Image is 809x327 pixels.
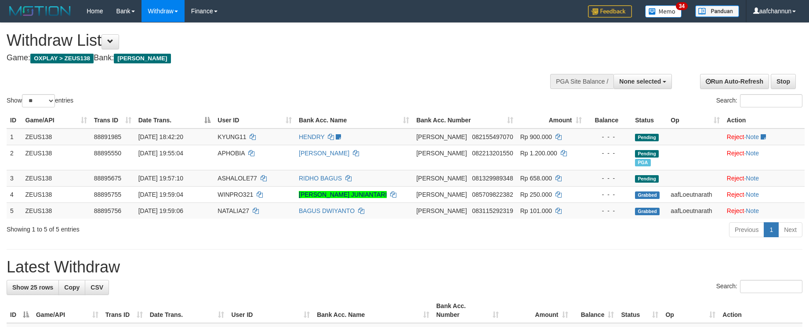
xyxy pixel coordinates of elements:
[22,145,91,170] td: ZEUS138
[7,170,22,186] td: 3
[7,129,22,145] td: 1
[700,74,769,89] a: Run Auto-Refresh
[94,150,121,157] span: 88895550
[520,191,552,198] span: Rp 250.000
[22,94,55,107] select: Showentries
[135,112,214,129] th: Date Trans.: activate to sort column descending
[299,150,349,157] a: [PERSON_NAME]
[138,133,183,140] span: [DATE] 18:42:20
[771,74,796,89] a: Stop
[218,175,257,182] span: ASHALOLE77
[433,298,502,323] th: Bank Acc. Number: activate to sort column ascending
[723,170,805,186] td: ·
[617,298,662,323] th: Status: activate to sort column ascending
[778,222,802,237] a: Next
[635,175,659,183] span: Pending
[746,133,759,140] a: Note
[589,132,628,141] div: - - -
[472,207,513,214] span: Copy 083115292319 to clipboard
[299,191,387,198] a: [PERSON_NAME] JUNIANTARI
[7,4,73,18] img: MOTION_logo.png
[589,174,628,183] div: - - -
[228,298,313,323] th: User ID: activate to sort column ascending
[7,202,22,219] td: 5
[635,208,660,215] span: Grabbed
[723,186,805,202] td: ·
[613,74,672,89] button: None selected
[91,284,103,291] span: CSV
[746,150,759,157] a: Note
[30,54,94,63] span: OXPLAY > ZEUS138
[723,112,805,129] th: Action
[299,175,342,182] a: RIDHO BAGUS
[218,207,249,214] span: NATALIA27
[723,129,805,145] td: ·
[727,133,744,140] a: Reject
[416,175,467,182] span: [PERSON_NAME]
[729,222,764,237] a: Previous
[22,129,91,145] td: ZEUS138
[7,32,530,49] h1: Withdraw List
[719,298,802,323] th: Action
[667,186,723,202] td: aafLoeutnarath
[727,207,744,214] a: Reject
[472,150,513,157] span: Copy 082213201550 to clipboard
[7,280,59,295] a: Show 25 rows
[619,78,661,85] span: None selected
[416,133,467,140] span: [PERSON_NAME]
[7,145,22,170] td: 2
[645,5,682,18] img: Button%20Memo.svg
[58,280,85,295] a: Copy
[214,112,295,129] th: User ID: activate to sort column ascending
[517,112,585,129] th: Amount: activate to sort column ascending
[102,298,146,323] th: Trans ID: activate to sort column ascending
[85,280,109,295] a: CSV
[585,112,632,129] th: Balance
[7,54,530,62] h4: Game: Bank:
[589,206,628,215] div: - - -
[667,112,723,129] th: Op: activate to sort column ascending
[138,207,183,214] span: [DATE] 19:59:06
[635,159,650,166] span: Marked by aafanarl
[416,191,467,198] span: [PERSON_NAME]
[695,5,739,17] img: panduan.png
[472,175,513,182] span: Copy 081329989348 to clipboard
[635,150,659,158] span: Pending
[22,202,91,219] td: ZEUS138
[472,133,513,140] span: Copy 082155497070 to clipboard
[723,145,805,170] td: ·
[295,112,413,129] th: Bank Acc. Name: activate to sort column ascending
[631,112,667,129] th: Status
[727,150,744,157] a: Reject
[64,284,80,291] span: Copy
[138,150,183,157] span: [DATE] 19:55:04
[520,175,552,182] span: Rp 658.000
[716,94,802,107] label: Search:
[716,280,802,293] label: Search:
[520,150,557,157] span: Rp 1.200.000
[746,207,759,214] a: Note
[416,150,467,157] span: [PERSON_NAME]
[313,298,433,323] th: Bank Acc. Name: activate to sort column ascending
[520,207,552,214] span: Rp 101.000
[22,112,91,129] th: Game/API: activate to sort column ascending
[520,133,552,140] span: Rp 900.000
[589,190,628,199] div: - - -
[94,175,121,182] span: 88895675
[94,133,121,140] span: 88891985
[299,133,325,140] a: HENDRY
[218,150,244,157] span: APHOBIA
[676,2,688,10] span: 34
[94,191,121,198] span: 88895755
[7,186,22,202] td: 4
[138,175,183,182] span: [DATE] 19:57:10
[416,207,467,214] span: [PERSON_NAME]
[550,74,613,89] div: PGA Site Balance /
[7,298,33,323] th: ID: activate to sort column descending
[746,175,759,182] a: Note
[94,207,121,214] span: 88895756
[138,191,183,198] span: [DATE] 19:59:04
[740,280,802,293] input: Search:
[572,298,618,323] th: Balance: activate to sort column ascending
[635,191,660,199] span: Grabbed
